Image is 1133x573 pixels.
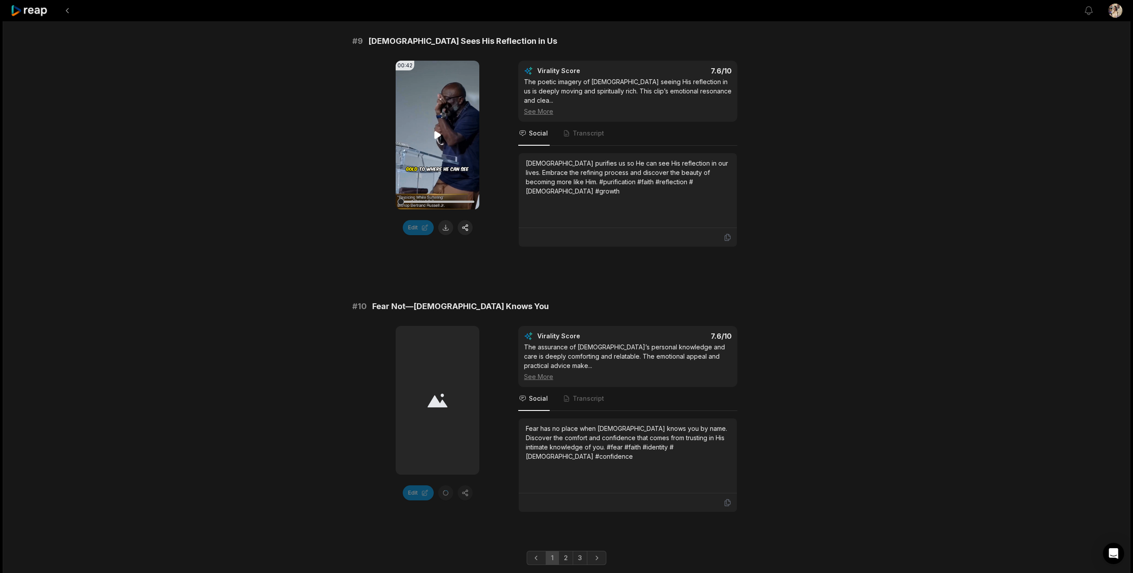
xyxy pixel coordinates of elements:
[518,122,737,146] nav: Tabs
[524,77,732,116] div: The poetic imagery of [DEMOGRAPHIC_DATA] seeing His reflection in us is deeply moving and spiritu...
[537,332,632,341] div: Virality Score
[529,129,548,138] span: Social
[537,66,632,75] div: Virality Score
[559,551,573,565] a: Page 2
[587,551,606,565] a: Next page
[573,129,604,138] span: Transcript
[396,61,479,209] video: Your browser does not support mp4 format.
[526,424,730,461] div: Fear has no place when [DEMOGRAPHIC_DATA] knows you by name. Discover the comfort and confidence ...
[529,394,548,403] span: Social
[573,551,587,565] a: Page 3
[368,35,557,47] span: [DEMOGRAPHIC_DATA] Sees His Reflection in Us
[527,551,606,565] ul: Pagination
[524,107,732,116] div: See More
[573,394,604,403] span: Transcript
[526,159,730,196] div: [DEMOGRAPHIC_DATA] purifies us so He can see His reflection in our lives. Embrace the refining pr...
[1103,543,1124,564] div: Open Intercom Messenger
[372,300,549,313] span: Fear Not—[DEMOGRAPHIC_DATA] Knows You
[352,35,363,47] span: # 9
[527,551,546,565] a: Previous page
[524,342,732,381] div: The assurance of [DEMOGRAPHIC_DATA]’s personal knowledge and care is deeply comforting and relata...
[546,551,559,565] a: Page 1 is your current page
[524,372,732,381] div: See More
[518,387,737,411] nav: Tabs
[352,300,367,313] span: # 10
[403,485,434,500] button: Edit
[637,332,732,341] div: 7.6 /10
[637,66,732,75] div: 7.6 /10
[403,220,434,235] button: Edit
